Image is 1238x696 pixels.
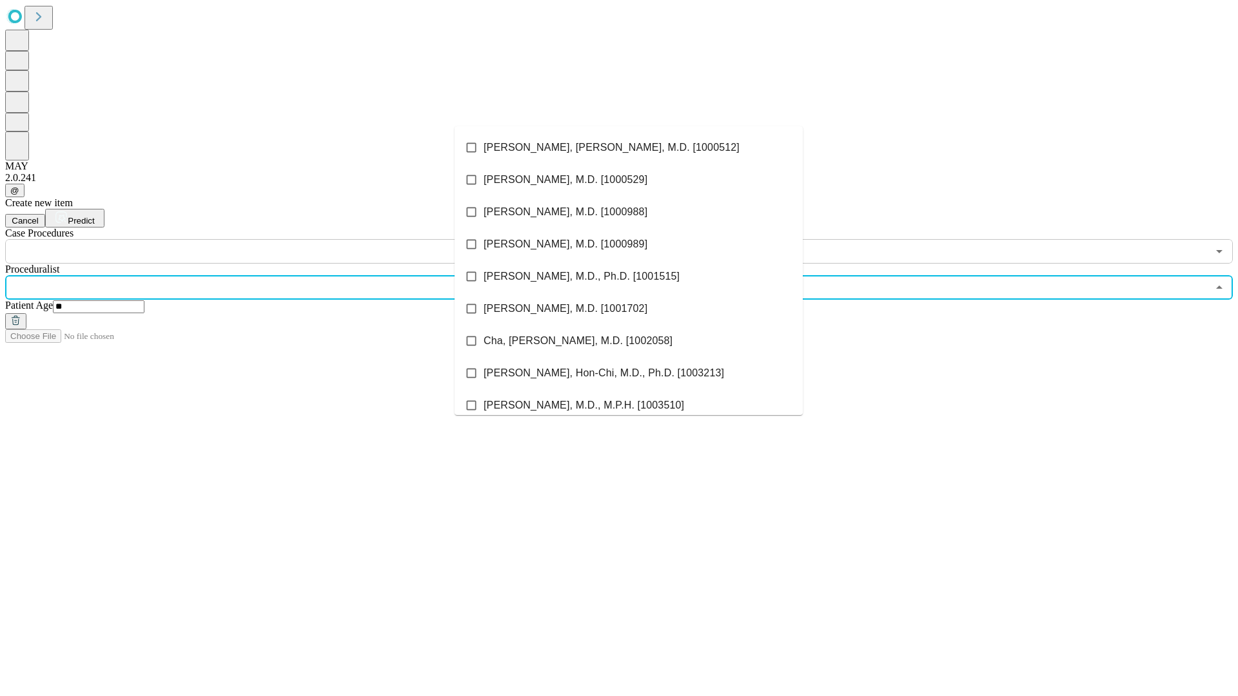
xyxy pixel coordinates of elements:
[5,264,59,275] span: Proceduralist
[5,197,73,208] span: Create new item
[484,333,673,349] span: Cha, [PERSON_NAME], M.D. [1002058]
[484,172,647,188] span: [PERSON_NAME], M.D. [1000529]
[484,301,647,316] span: [PERSON_NAME], M.D. [1001702]
[484,237,647,252] span: [PERSON_NAME], M.D. [1000989]
[484,204,647,220] span: [PERSON_NAME], M.D. [1000988]
[484,140,740,155] span: [PERSON_NAME], [PERSON_NAME], M.D. [1000512]
[12,216,39,226] span: Cancel
[1210,242,1228,260] button: Open
[5,300,53,311] span: Patient Age
[45,209,104,227] button: Predict
[484,398,684,413] span: [PERSON_NAME], M.D., M.P.H. [1003510]
[484,365,724,381] span: [PERSON_NAME], Hon-Chi, M.D., Ph.D. [1003213]
[68,216,94,226] span: Predict
[484,269,680,284] span: [PERSON_NAME], M.D., Ph.D. [1001515]
[1210,278,1228,296] button: Close
[5,160,1233,172] div: MAY
[10,186,19,195] span: @
[5,214,45,227] button: Cancel
[5,184,25,197] button: @
[5,227,74,238] span: Scheduled Procedure
[5,172,1233,184] div: 2.0.241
